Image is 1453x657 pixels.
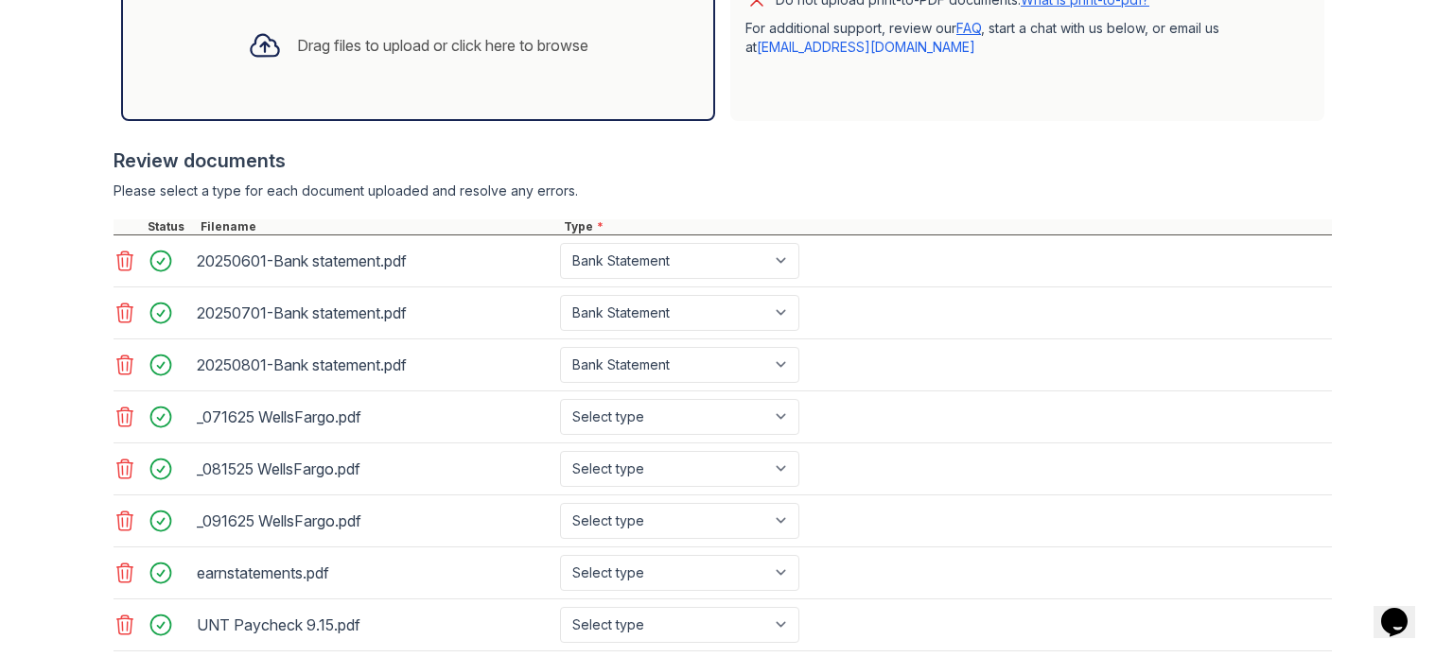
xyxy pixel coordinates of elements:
p: For additional support, review our , start a chat with us below, or email us at [745,19,1309,57]
a: [EMAIL_ADDRESS][DOMAIN_NAME] [757,39,975,55]
div: Review documents [114,147,1332,174]
div: Drag files to upload or click here to browse [297,34,588,57]
div: 20250801-Bank statement.pdf [197,350,552,380]
div: Filename [197,219,560,234]
a: FAQ [956,20,981,36]
div: Type [560,219,1332,234]
iframe: chat widget [1374,581,1434,638]
div: _091625 WellsFargo.pdf [197,506,552,536]
div: 20250701-Bank statement.pdf [197,298,552,328]
div: earnstatements.pdf [197,558,552,588]
div: Status [144,219,197,234]
div: Please select a type for each document uploaded and resolve any errors. [114,182,1332,200]
div: _071625 WellsFargo.pdf [197,402,552,432]
div: _081525 WellsFargo.pdf [197,454,552,484]
div: UNT Paycheck 9.15.pdf [197,610,552,640]
div: 20250601-Bank statement.pdf [197,246,552,276]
